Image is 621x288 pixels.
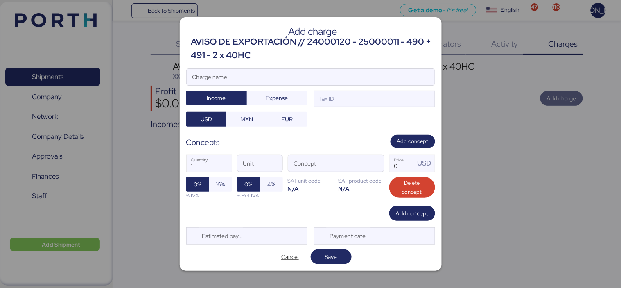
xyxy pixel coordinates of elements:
span: Save [325,252,337,262]
span: 0% [244,179,252,189]
span: USD [201,114,212,124]
div: N/A [288,185,334,193]
div: AVISO DE EXPORTACIÓN // 24000120 - 25000011 - 490 + 491 - 2 x 40HC [191,35,435,62]
div: % Ret IVA [237,192,283,200]
input: Charge name [187,69,435,85]
button: Expense [247,91,307,105]
div: N/A [339,185,384,193]
button: Income [186,91,247,105]
button: Save [311,249,352,264]
span: Add concept [397,137,429,146]
button: Add concept [389,206,435,221]
input: Price [390,155,415,172]
input: Concept [288,155,364,172]
span: Cancel [281,252,299,262]
span: EUR [281,114,293,124]
div: % IVA [186,192,232,200]
span: 4% [267,179,275,189]
button: 16% [209,177,232,192]
button: ConceptConcept [367,157,384,174]
button: Delete concept [389,177,435,198]
button: USD [186,112,227,127]
input: Unit [237,155,282,172]
button: MXN [226,112,267,127]
div: SAT unit code [288,177,334,185]
span: 0% [194,179,201,189]
span: 16% [216,179,225,189]
button: 4% [260,177,283,192]
div: Tax ID [318,94,334,103]
div: SAT product code [339,177,384,185]
button: Cancel [270,249,311,264]
input: Quantity [187,155,232,172]
button: 0% [186,177,209,192]
span: MXN [240,114,253,124]
span: Income [207,93,226,103]
button: 0% [237,177,260,192]
div: Concepts [186,136,220,148]
div: Add charge [191,28,435,35]
div: USD [417,158,434,168]
span: Delete concept [396,179,429,197]
button: EUR [267,112,307,127]
button: Add concept [391,135,435,148]
span: Expense [266,93,288,103]
span: Add concept [396,209,429,218]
